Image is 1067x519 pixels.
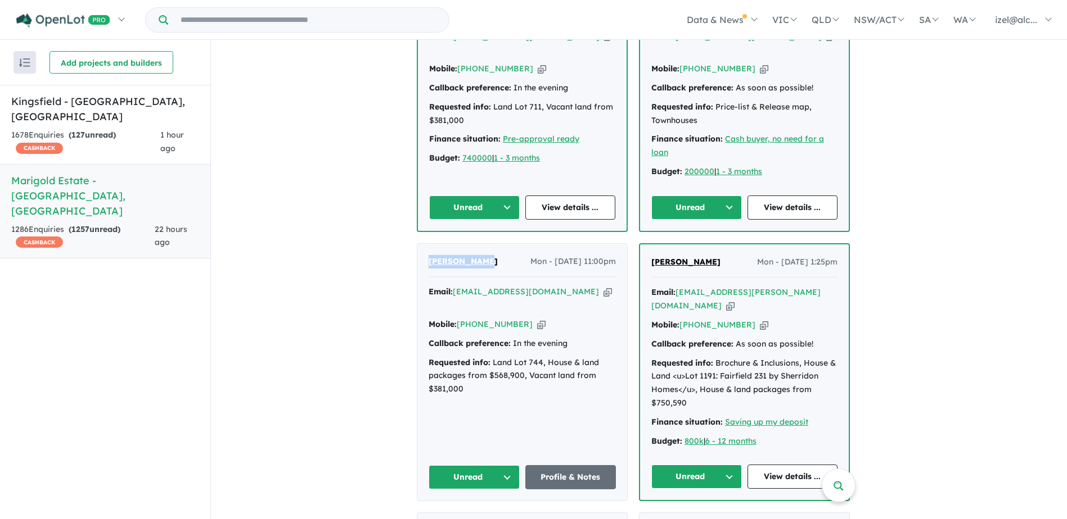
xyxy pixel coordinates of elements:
a: Pre-approval ready [503,134,579,144]
button: Unread [429,465,520,489]
strong: Callback preference: [429,338,511,348]
span: 1257 [71,224,89,234]
span: Mon - [DATE] 1:25pm [757,256,838,269]
div: As soon as possible! [651,81,838,95]
button: Copy [604,286,612,298]
strong: Requested info: [429,357,490,367]
div: In the evening [429,337,616,350]
div: 1286 Enquir ies [11,223,155,250]
img: Openlot PRO Logo White [16,13,110,28]
strong: Budget: [651,166,682,176]
strong: Callback preference: [651,83,733,93]
a: [PHONE_NUMBER] [679,63,755,74]
span: 1 hour ago [160,130,184,153]
button: Unread [651,195,742,220]
a: [PERSON_NAME] [429,255,498,268]
button: Unread [651,465,742,489]
a: 740000 [462,153,492,163]
button: Copy [760,319,768,331]
h5: Kingsfield - [GEOGRAPHIC_DATA] , [GEOGRAPHIC_DATA] [11,94,199,124]
a: 800k [685,436,704,446]
img: sort.svg [19,58,30,67]
strong: ( unread) [69,224,120,234]
strong: Finance situation: [429,134,501,144]
div: In the evening [429,81,615,95]
strong: Mobile: [429,319,457,329]
div: As soon as possible! [651,338,838,351]
h5: Marigold Estate - [GEOGRAPHIC_DATA] , [GEOGRAPHIC_DATA] [11,173,199,218]
a: 1 - 3 months [494,153,540,163]
div: Brochure & Inclusions, House & Land <u>Lot 1191: Fairfield 231 by Sherridon Homes</u>, House & la... [651,357,838,410]
a: [PERSON_NAME] [651,256,721,269]
strong: Mobile: [429,63,457,74]
button: Copy [538,63,546,75]
span: Mon - [DATE] 11:00pm [530,255,616,268]
a: [EMAIL_ADDRESS][DOMAIN_NAME] [453,286,599,297]
strong: Finance situation: [651,134,723,144]
strong: Budget: [429,153,460,163]
button: Add projects and builders [49,51,173,74]
strong: Callback preference: [651,339,733,349]
button: Copy [760,63,768,75]
a: [PHONE_NUMBER] [457,319,533,329]
strong: Mobile: [651,320,679,330]
span: [PERSON_NAME] [429,256,498,266]
strong: Callback preference: [429,83,511,93]
strong: Requested info: [651,102,713,112]
a: [EMAIL_ADDRESS][DOMAIN_NAME] [453,31,600,42]
div: Price-list & Release map, Townhouses [651,101,838,128]
strong: Email: [429,31,453,42]
a: View details ... [748,465,838,489]
div: Land Lot 711, Vacant land from $381,000 [429,101,615,128]
a: 200000 [685,166,714,176]
button: Copy [537,318,546,330]
div: | [429,152,615,165]
span: [PERSON_NAME] [651,257,721,267]
div: | [651,435,838,448]
div: 1678 Enquir ies [11,129,160,156]
button: Copy [726,300,735,312]
strong: Requested info: [651,358,713,368]
strong: ( unread) [69,130,116,140]
a: 1 - 3 months [716,166,762,176]
div: | [651,165,838,179]
strong: Requested info: [429,102,491,112]
a: Saving up my deposit [725,417,808,427]
strong: Finance situation: [651,417,723,427]
strong: Budget: [651,436,682,446]
a: [EMAIL_ADDRESS][DOMAIN_NAME] [676,31,822,42]
div: Land Lot 744, House & land packages from $568,900, Vacant land from $381,000 [429,356,616,396]
a: Profile & Notes [525,465,616,489]
strong: Mobile: [651,63,679,74]
a: [EMAIL_ADDRESS][PERSON_NAME][DOMAIN_NAME] [651,287,821,311]
span: CASHBACK [16,236,63,248]
a: 6 - 12 months [705,436,757,446]
a: [PHONE_NUMBER] [679,320,755,330]
a: View details ... [748,195,838,220]
span: 127 [71,130,85,140]
span: 22 hours ago [155,224,187,248]
strong: Email: [651,31,676,42]
input: Try estate name, suburb, builder or developer [170,8,447,32]
a: Cash buyer, no need for a loan [651,134,824,157]
a: [PHONE_NUMBER] [457,63,533,74]
strong: Email: [429,286,453,297]
span: CASHBACK [16,143,63,154]
span: izel@alc... [995,14,1037,25]
button: Unread [429,195,520,220]
strong: Email: [651,287,676,297]
a: View details ... [525,195,616,220]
